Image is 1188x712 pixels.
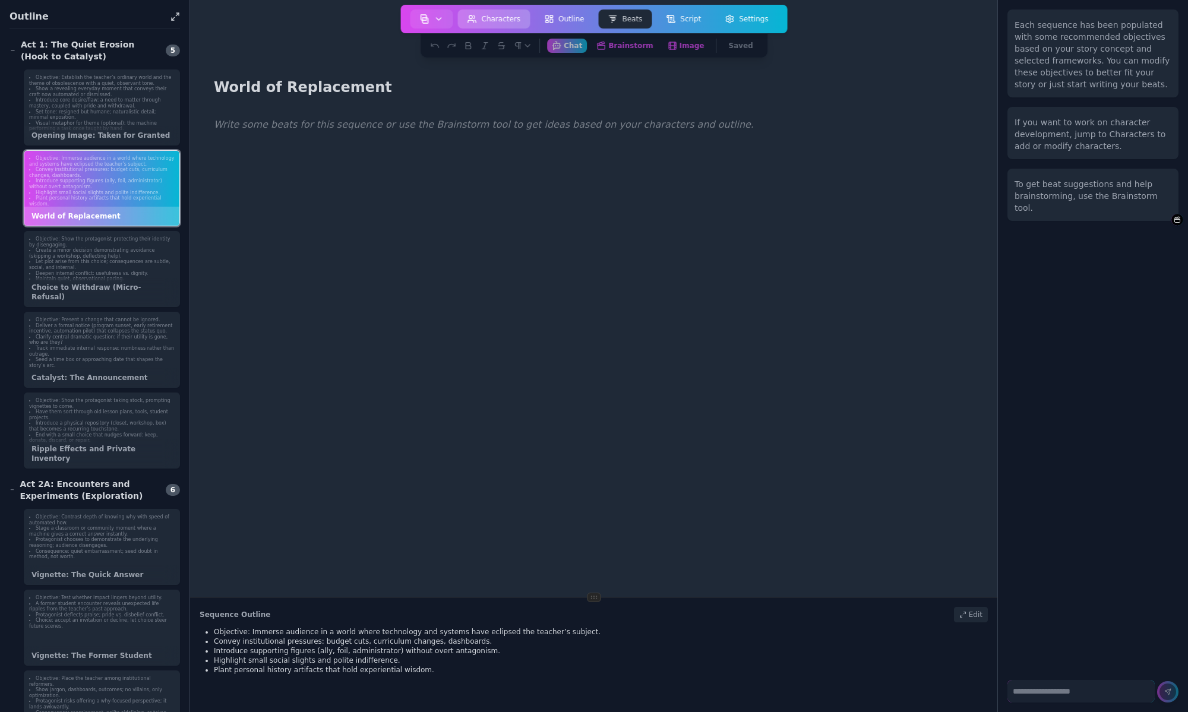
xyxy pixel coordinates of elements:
li: Set tone: resigned but humane; naturalistic detail; minimal exposition. [29,109,175,121]
li: Objective: Show the protagonist protecting their identity by disengaging. [29,236,175,248]
div: Catalyst: The Announcement [24,368,179,387]
li: Objective: Place the teacher among institutional reformers. [29,676,175,687]
li: Track immediate internal response: numbness rather than outrage. [29,346,175,357]
button: Chat [547,39,587,53]
a: Script [654,7,713,31]
li: A former student encounter reveals unexpected life ripples from the teacher’s past approach. [29,601,175,612]
a: Beats [596,7,654,31]
li: Introduce core desire/flaw: a need to matter through mastery, coupled with pride and withdrawal. [29,97,175,109]
li: Seed a time box or approaching date that shapes the story’s arc. [29,357,175,368]
li: Convey institutional pressures: budget cuts, curriculum changes, dashboards. [29,167,175,178]
li: Objective: Present a change that cannot be ignored. [29,317,175,323]
li: Introduce supporting figures (ally, foil, administrator) without overt antagonism. [29,178,175,189]
a: Characters [456,7,533,31]
li: Deepen internal conflict: usefulness vs. dignity. [29,271,175,277]
div: Each sequence has been populated with some recommended objectives based on your story concept and... [1015,19,1171,90]
div: Choice to Withdraw (Micro-Refusal) [24,278,179,306]
li: Introduce supporting figures (ally, foil, administrator) without overt antagonism. [214,646,988,656]
span: 5 [166,45,180,56]
img: storyboard [420,14,429,24]
h2: Sequence Outline [200,610,270,619]
li: Create a minor decision demonstrating avoidance (skipping a workshop, deflecting help). [29,248,175,259]
button: Brainstorm [1171,214,1183,226]
div: Vignette: The Quick Answer [24,565,179,584]
li: Clarify central dramatic question: if their utility is gone, who are they? [29,334,175,346]
button: Brainstorm [592,39,658,53]
button: Outline [535,10,593,29]
li: Plant personal history artifacts that hold experiential wisdom. [29,195,175,207]
li: Objective: Show the protagonist taking stock, prompting vignettes to come. [29,398,175,409]
a: Outline [532,7,596,31]
div: Edit [954,607,988,622]
li: Stage a classroom or community moment where a machine gives a correct answer instantly. [29,526,175,537]
button: Beats [598,10,652,29]
li: Highlight small social slights and polite indifference. [214,656,988,665]
h1: World of Replacement [209,76,397,99]
li: End with a small choice that nudges forward: keep, donate, discard, or repair. [29,432,175,444]
button: Saved [724,39,758,53]
li: Objective: Establish the teacher’s ordinary world and the theme of obsolescence with a quiet, obs... [29,75,175,86]
li: Protagonist risks offering a why-focused perspective; it lands awkwardly. [29,698,175,710]
li: Maintain quiet, observational pacing. [29,276,175,282]
span: 6 [166,484,180,496]
button: Characters [458,10,530,29]
button: Script [656,10,710,29]
li: Introduce a physical repository (closet, workshop, box) that becomes a recurring touchstone. [29,420,175,432]
li: Objective: Immerse audience in a world where technology and systems have eclipsed the teacher’s s... [29,156,175,167]
li: Objective: Contrast depth of knowing why with speed of automated how. [29,514,175,526]
li: Choice: accept an invitation or decline; let choice steer future scenes. [29,618,175,629]
div: Ripple Effects and Private Inventory [24,439,179,468]
div: Act 2A: Encounters and Experiments (Exploration) [10,478,159,502]
div: Opening Image: Taken for Granted [24,126,179,145]
div: To get beat suggestions and help brainstorming, use the Brainstorm tool. [1015,178,1171,214]
li: Highlight small social slights and polite indifference. [29,190,175,196]
li: Visual metaphor for theme (optional): the machine performing a task once taught by hand. [29,121,175,132]
li: Show jargon, dashboards, outcomes; no villains, only optimization. [29,687,175,698]
div: Vignette: The Former Student [24,646,179,665]
li: Have them sort through old lesson plans, tools, student projects. [29,409,175,420]
li: Objective: Test whether impact lingers beyond utility. [29,595,175,601]
a: Settings [713,7,780,31]
div: If you want to work on character development, jump to Characters to add or modify characters. [1015,116,1171,152]
li: Convey institutional pressures: budget cuts, curriculum changes, dashboards. [214,637,988,646]
li: Consequence: quiet embarrassment; seed doubt in method, not worth. [29,549,175,560]
li: Show a revealing everyday moment that conveys their craft now automated or dismissed. [29,86,175,97]
div: World of Replacement [24,207,179,226]
h1: Outline [10,10,166,24]
div: Act 1: The Quiet Erosion (Hook to Catalyst) [10,39,159,62]
li: Deliver a formal notice (program sunset, early retirement incentive, automation pilot) that colla... [29,323,175,334]
li: Plant personal history artifacts that hold experiential wisdom. [214,665,988,675]
li: Let plot arise from this choice; consequences are subtle, social, and internal. [29,259,175,270]
li: Protagonist deflects praise; pride vs. disbelief conflict. [29,612,175,618]
button: Settings [715,10,778,29]
li: Objective: Immerse audience in a world where technology and systems have eclipsed the teacher’s s... [214,627,988,637]
button: Image [663,39,709,53]
li: Protagonist chooses to demonstrate the underlying reasoning; audience disengages. [29,537,175,548]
